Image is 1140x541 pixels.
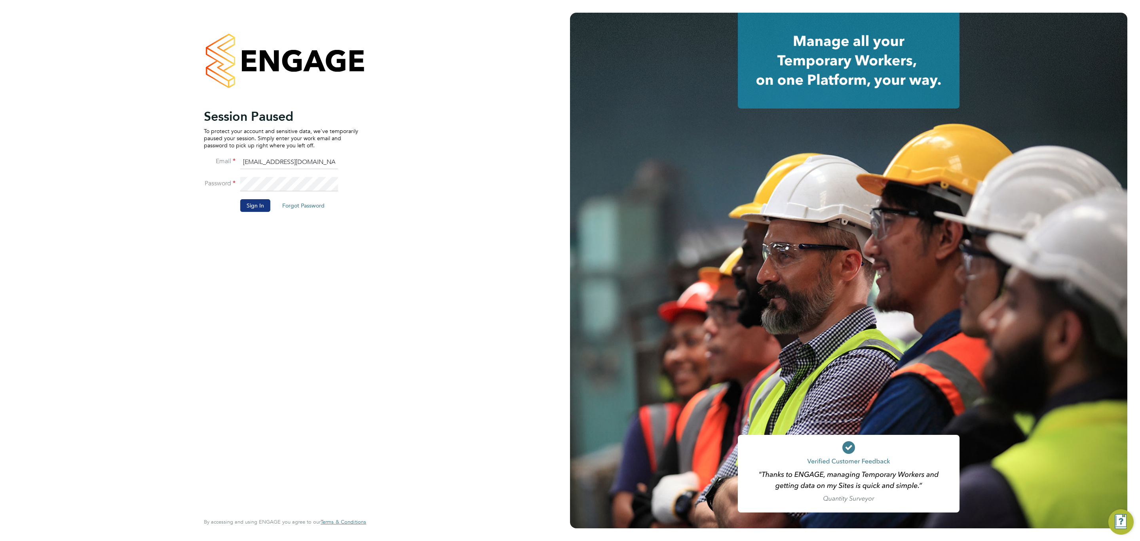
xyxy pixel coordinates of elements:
h2: Session Paused [204,109,358,124]
button: Sign In [240,199,270,212]
input: Enter your work email... [240,155,338,170]
p: To protect your account and sensitive data, we've temporarily paused your session. Simply enter y... [204,128,358,149]
button: Forgot Password [276,199,331,212]
a: Terms & Conditions [321,519,366,525]
span: Terms & Conditions [321,518,366,525]
span: By accessing and using ENGAGE you agree to our [204,518,366,525]
label: Email [204,157,236,166]
label: Password [204,179,236,188]
button: Engage Resource Center [1108,509,1134,535]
